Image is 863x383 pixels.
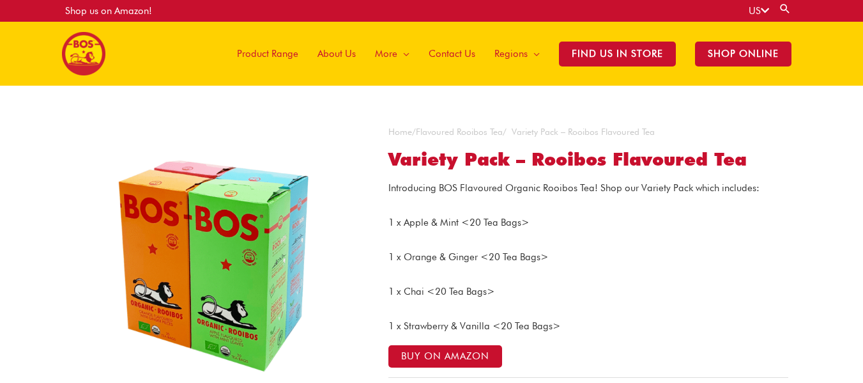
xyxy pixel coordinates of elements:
a: US [749,5,769,17]
span: Find Us in Store [559,42,676,66]
span: About Us [317,35,356,73]
span: Regions [494,35,528,73]
p: Introducing BOS Flavoured Organic Rooibos Tea! Shop our Variety Pack which includes: [388,180,788,198]
a: Find Us in Store [549,22,685,86]
nav: Breadcrumb [388,124,788,141]
span: Contact Us [429,35,475,73]
p: 1 x Orange & Ginger <20 Tea Bags> [388,249,788,267]
span: SHOP ONLINE [695,42,791,66]
p: 1 x Strawberry & Vanilla <20 Tea Bags> [388,318,788,336]
a: Product Range [227,22,308,86]
span: More [375,35,397,73]
nav: Site Navigation [218,22,801,86]
a: About Us [308,22,365,86]
a: SHOP ONLINE [685,22,801,86]
img: BOS United States [62,32,105,75]
a: More [365,22,419,86]
a: Home [388,127,412,137]
a: Regions [485,22,549,86]
a: Search button [779,3,791,15]
h1: Variety Pack – Rooibos Flavoured Tea [388,149,788,171]
a: Contact Us [419,22,485,86]
a: Flavoured Rooibos Tea [416,127,503,137]
p: 1 x Chai <20 Tea Bags> [388,283,788,301]
p: 1 x Apple & Mint <20 Tea Bags> [388,214,788,232]
span: Product Range [237,35,298,73]
button: Buy on Amazon [388,345,502,368]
